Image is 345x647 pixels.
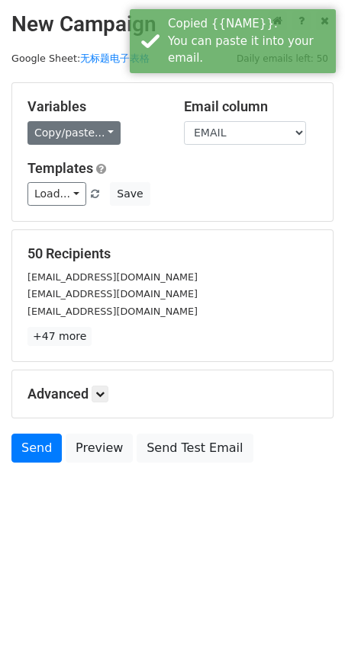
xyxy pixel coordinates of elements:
div: 聊天小组件 [269,574,345,647]
a: Load... [27,182,86,206]
small: [EMAIL_ADDRESS][DOMAIN_NAME] [27,306,198,317]
a: Templates [27,160,93,176]
h5: Email column [184,98,318,115]
h5: Advanced [27,386,318,402]
small: Google Sheet: [11,53,150,64]
button: Save [110,182,150,206]
a: Send [11,434,62,463]
iframe: Chat Widget [269,574,345,647]
a: Preview [66,434,133,463]
a: 无标题电子表格 [80,53,150,64]
a: +47 more [27,327,92,346]
small: [EMAIL_ADDRESS][DOMAIN_NAME] [27,271,198,283]
a: Send Test Email [137,434,253,463]
a: Copy/paste... [27,121,121,145]
small: [EMAIL_ADDRESS][DOMAIN_NAME] [27,288,198,299]
h5: Variables [27,98,161,115]
div: Copied {{NAME}}. You can paste it into your email. [168,15,330,67]
h5: 50 Recipients [27,245,318,262]
h2: New Campaign [11,11,334,37]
